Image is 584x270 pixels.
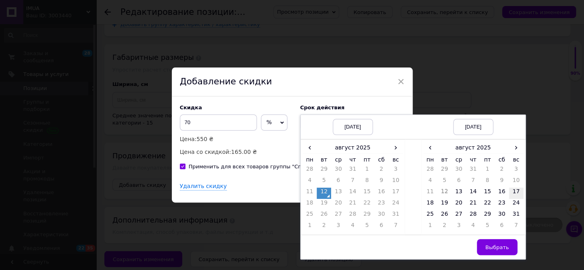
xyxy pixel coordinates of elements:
[300,104,405,110] label: Cрок действия
[374,154,389,166] th: сб
[509,154,523,166] th: вс
[24,68,305,76] li: дрібнодисперсний розпилювач
[480,176,494,188] td: 8
[485,244,509,250] span: Выбрать
[360,176,374,188] td: 8
[180,135,292,143] p: Цена:
[303,154,317,166] th: пн
[466,165,480,176] td: 31
[437,210,452,221] td: 26
[389,221,403,233] td: 7
[180,115,257,131] input: 0
[389,188,403,199] td: 17
[317,142,389,154] th: август 2025
[303,210,317,221] td: 25
[317,221,331,233] td: 2
[374,199,389,210] td: 23
[423,210,437,221] td: 25
[180,147,292,156] p: Цена со скидкой:
[477,239,517,255] button: Выбрать
[389,165,403,176] td: 3
[303,188,317,199] td: 11
[494,210,509,221] td: 30
[480,221,494,233] td: 5
[453,119,493,135] div: [DATE]
[317,154,331,166] th: вт
[303,165,317,176] td: 28
[346,221,360,233] td: 4
[317,199,331,210] td: 19
[24,43,305,51] li: ноти: [PERSON_NAME], сандалове дерево
[389,199,403,210] td: 24
[317,210,331,221] td: 26
[509,221,523,233] td: 7
[346,165,360,176] td: 31
[317,176,331,188] td: 5
[452,154,466,166] th: ср
[437,188,452,199] td: 12
[374,221,389,233] td: 6
[452,188,466,199] td: 13
[480,188,494,199] td: 15
[423,221,437,233] td: 1
[480,165,494,176] td: 1
[437,221,452,233] td: 2
[374,165,389,176] td: 2
[331,199,346,210] td: 20
[494,154,509,166] th: сб
[24,76,305,84] li: об'єм: 250 мл
[331,176,346,188] td: 6
[494,188,509,199] td: 16
[466,176,480,188] td: 7
[24,51,305,59] li: легко наноситься, не залишаючи слідів
[494,176,509,188] td: 9
[437,165,452,176] td: 29
[423,199,437,210] td: 18
[466,199,480,210] td: 21
[494,221,509,233] td: 6
[196,136,213,142] span: 550 ₴
[346,210,360,221] td: 28
[389,176,403,188] td: 10
[480,199,494,210] td: 22
[509,165,523,176] td: 3
[452,176,466,188] td: 6
[466,154,480,166] th: чт
[452,165,466,176] td: 30
[303,199,317,210] td: 18
[423,188,437,199] td: 11
[317,188,331,199] td: 12
[317,165,331,176] td: 29
[331,154,346,166] th: ср
[509,210,523,221] td: 31
[374,210,389,221] td: 30
[331,221,346,233] td: 3
[333,119,373,135] div: [DATE]
[267,119,272,125] span: %
[423,176,437,188] td: 4
[180,76,272,86] span: Добавление скидки
[437,142,509,154] th: август 2025
[303,142,317,153] span: ‹
[509,199,523,210] td: 24
[389,142,403,153] span: ›
[24,59,305,68] li: зволожує і тонізує шкіру
[346,199,360,210] td: 21
[360,154,374,166] th: пт
[331,165,346,176] td: 30
[374,176,389,188] td: 9
[303,176,317,188] td: 4
[423,142,437,153] span: ‹
[389,210,403,221] td: 31
[423,165,437,176] td: 28
[509,142,523,153] span: ›
[480,154,494,166] th: пт
[346,176,360,188] td: 7
[24,34,305,43] li: тип аромату: квітковий
[509,188,523,199] td: 17
[360,165,374,176] td: 1
[466,210,480,221] td: 28
[437,176,452,188] td: 5
[389,154,403,166] th: вс
[331,210,346,221] td: 27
